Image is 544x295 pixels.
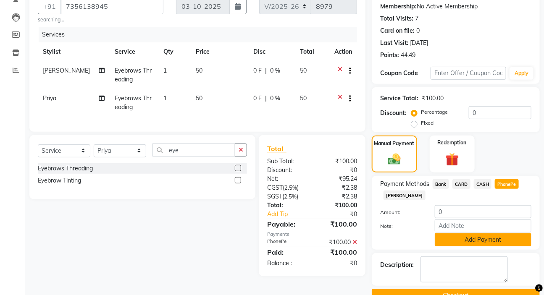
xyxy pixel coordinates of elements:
span: 1 [163,94,167,102]
span: 1 [163,67,167,74]
div: ( ) [261,183,312,192]
div: Net: [261,175,312,183]
div: Membership: [380,2,417,11]
input: Amount [435,205,531,218]
label: Amount: [374,209,428,216]
th: Stylist [38,42,110,61]
th: Price [191,42,248,61]
span: 2.5% [284,193,297,200]
span: Priya [43,94,56,102]
div: ₹0 [312,259,363,268]
div: Coupon Code [380,69,431,78]
div: ₹2.38 [312,192,363,201]
span: 0 F [253,94,262,103]
span: 50 [300,94,307,102]
span: SGST [267,193,282,200]
div: Description: [380,261,414,269]
span: Payment Methods [380,180,429,188]
div: Paid: [261,247,312,257]
input: Enter Offer / Coupon Code [431,67,506,80]
span: 0 % [270,66,280,75]
div: ₹2.38 [312,183,363,192]
div: Last Visit: [380,39,408,47]
button: Apply [510,67,533,80]
span: PhonePe [495,179,519,189]
div: ₹100.00 [312,219,363,229]
label: Manual Payment [374,140,415,147]
span: 50 [300,67,307,74]
div: ₹100.00 [422,94,444,103]
span: [PERSON_NAME] [384,191,426,200]
th: Total [295,42,329,61]
span: Bank [433,179,449,189]
span: CGST [267,184,283,191]
div: Card on file: [380,26,415,35]
div: ₹100.00 [312,247,363,257]
div: ₹95.24 [312,175,363,183]
label: Fixed [421,119,434,127]
div: Sub Total: [261,157,312,166]
div: ( ) [261,192,312,201]
label: Note: [374,222,428,230]
img: _cash.svg [384,152,405,167]
div: 0 [416,26,420,35]
span: 0 % [270,94,280,103]
div: Payable: [261,219,312,229]
th: Disc [248,42,295,61]
div: Total Visits: [380,14,413,23]
small: searching... [38,16,163,23]
input: Search or Scan [152,144,235,157]
span: 2.5% [284,184,297,191]
span: Eyebrows Threading [115,94,152,111]
span: 50 [196,67,202,74]
span: CARD [452,179,470,189]
th: Service [110,42,159,61]
div: Discount: [261,166,312,175]
div: Total: [261,201,312,210]
label: Redemption [438,139,467,146]
span: [PERSON_NAME] [43,67,90,74]
div: Points: [380,51,399,60]
span: Eyebrows Threading [115,67,152,83]
span: 50 [196,94,202,102]
label: Percentage [421,108,448,116]
span: Total [267,144,286,153]
span: 0 F [253,66,262,75]
div: ₹100.00 [312,238,363,247]
span: | [265,94,267,103]
div: Services [39,27,363,42]
span: | [265,66,267,75]
a: Add Tip [261,210,321,219]
div: Eyebrows Threading [38,164,93,173]
input: Add Note [435,219,531,232]
div: Discount: [380,109,406,117]
th: Action [329,42,357,61]
button: Add Payment [435,233,531,246]
div: [DATE] [410,39,428,47]
div: Payments [267,231,357,238]
div: 44.49 [401,51,415,60]
div: Balance : [261,259,312,268]
th: Qty [158,42,191,61]
div: Eyebrow Tinting [38,176,81,185]
div: ₹0 [312,166,363,175]
div: ₹0 [321,210,363,219]
img: _gift.svg [442,151,463,168]
div: Service Total: [380,94,418,103]
div: ₹100.00 [312,201,363,210]
div: PhonePe [261,238,312,247]
div: 7 [415,14,418,23]
span: CASH [474,179,492,189]
div: No Active Membership [380,2,531,11]
div: ₹100.00 [312,157,363,166]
